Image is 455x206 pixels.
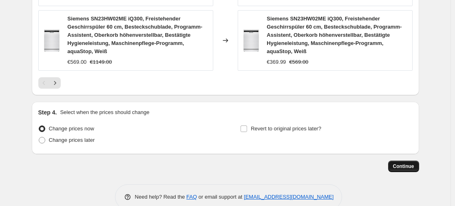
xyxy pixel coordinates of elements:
[38,108,57,116] h2: Step 4.
[393,163,414,170] span: Continue
[38,77,61,89] nav: Pagination
[67,16,202,54] span: Siemens SN23HW02ME iQ300, Freistehender Geschirrspüler 60 cm, Besteckschublade, Programm-Assisten...
[49,77,61,89] button: Next
[267,58,286,66] div: €369.99
[49,137,95,143] span: Change prices later
[242,28,261,53] img: 61I3iUMQblL_80x.jpg
[43,28,61,53] img: 61I3iUMQblL_80x.jpg
[60,108,149,116] p: Select when the prices should change
[251,125,321,132] span: Revert to original prices later?
[135,194,187,200] span: Need help? Read the
[90,58,112,66] strike: €1149.00
[197,194,244,200] span: or email support at
[244,194,334,200] a: [EMAIL_ADDRESS][DOMAIN_NAME]
[267,16,402,54] span: Siemens SN23HW02ME iQ300, Freistehender Geschirrspüler 60 cm, Besteckschublade, Programm-Assisten...
[49,125,94,132] span: Change prices now
[186,194,197,200] a: FAQ
[388,161,419,172] button: Continue
[289,58,308,66] strike: €569.00
[67,58,86,66] div: €569.00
